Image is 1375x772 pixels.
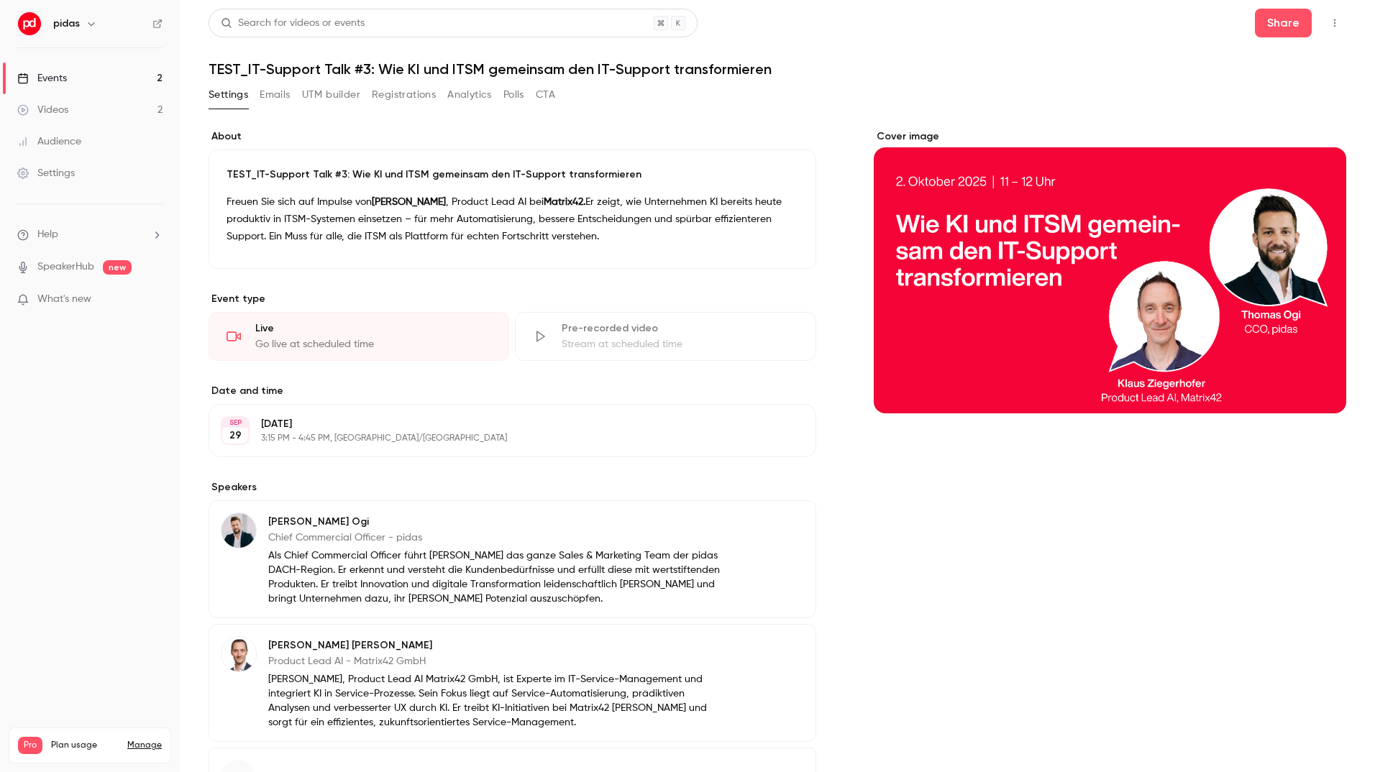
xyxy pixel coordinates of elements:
p: Freuen Sie sich auf Impulse von , Product Lead AI bei Er zeigt, wie Unternehmen KI bereits heute ... [227,193,798,245]
button: Polls [503,83,524,106]
label: About [209,129,816,144]
div: Thomas Ogi[PERSON_NAME] OgiChief Commercial Officer - pidasAls Chief Commercial Officer führt [PE... [209,500,816,618]
strong: Matrix42. [544,197,585,207]
li: help-dropdown-opener [17,227,163,242]
div: Videos [17,103,68,117]
div: Go live at scheduled time [255,337,491,351]
button: UTM builder [302,83,360,106]
span: Plan usage [51,740,119,751]
section: Cover image [874,129,1346,413]
img: pidas [18,12,41,35]
button: Share [1255,9,1312,37]
iframe: Noticeable Trigger [145,293,163,306]
a: SpeakerHub [37,259,94,275]
label: Speakers [209,480,816,495]
div: Search for videos or events [221,16,365,31]
div: Pre-recorded videoStream at scheduled time [515,312,816,361]
span: Pro [18,737,42,754]
div: Audience [17,134,81,149]
p: [PERSON_NAME] [PERSON_NAME] [268,638,723,653]
label: Cover image [874,129,1346,144]
p: TEST_IT-Support Talk #3: Wie KI und ITSM gemeinsam den IT-Support transformieren [227,167,798,182]
div: Pre-recorded video [562,321,798,336]
button: CTA [536,83,555,106]
div: Events [17,71,67,86]
p: Product Lead AI - Matrix42 GmbH [268,654,723,668]
p: [PERSON_NAME] Ogi [268,515,723,529]
label: Date and time [209,384,816,398]
button: Analytics [447,83,492,106]
div: SEP [222,418,248,428]
p: 29 [229,428,242,443]
img: Thomas Ogi [221,513,256,548]
h1: TEST_IT-Support Talk #3: Wie KI und ITSM gemeinsam den IT-Support transformieren [209,60,1346,78]
button: Settings [209,83,248,106]
div: Live [255,321,491,336]
h6: pidas [53,17,80,31]
button: Emails [260,83,290,106]
strong: [PERSON_NAME] [372,197,446,207]
img: Klaus Ziegerhofer [221,637,256,671]
div: Settings [17,166,75,180]
p: Als Chief Commercial Officer führt [PERSON_NAME] das ganze Sales & Marketing Team der pidas DACH-... [268,548,723,606]
div: Klaus Ziegerhofer[PERSON_NAME] [PERSON_NAME]Product Lead AI - Matrix42 GmbH[PERSON_NAME], Product... [209,624,816,742]
p: Chief Commercial Officer - pidas [268,530,723,545]
a: Manage [127,740,162,751]
p: [DATE] [261,417,740,431]
button: Registrations [372,83,436,106]
p: Event type [209,292,816,306]
span: What's new [37,292,91,307]
p: 3:15 PM - 4:45 PM, [GEOGRAPHIC_DATA]/[GEOGRAPHIC_DATA] [261,433,740,444]
span: Help [37,227,58,242]
span: new [103,260,132,275]
div: Stream at scheduled time [562,337,798,351]
div: LiveGo live at scheduled time [209,312,509,361]
p: [PERSON_NAME], Product Lead AI Matrix42 GmbH, ist Experte im IT-Service-Management und integriert... [268,672,723,730]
